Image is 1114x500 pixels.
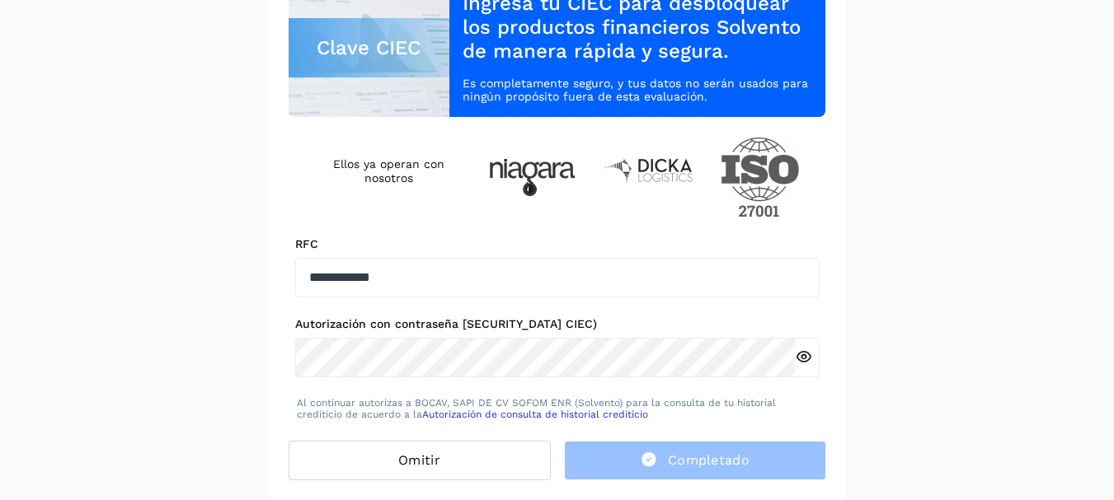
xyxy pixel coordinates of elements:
a: Autorización de consulta de historial crediticio [422,409,648,420]
h4: Ellos ya operan con nosotros [315,157,463,185]
span: Completado [668,451,750,470]
label: RFC [295,237,820,251]
img: Dicka logistics [602,157,694,185]
span: Omitir [398,451,440,470]
label: Autorización con contraseña [SECURITY_DATA] CIEC) [295,317,820,331]
img: Niagara [489,159,576,196]
img: ISO [721,137,800,217]
div: Clave CIEC [289,18,450,77]
button: Completado [564,441,826,480]
p: Al continuar autorizas a BOCAV, SAPI DE CV SOFOM ENR (Solvento) para la consulta de tu historial ... [297,397,818,421]
button: Omitir [289,441,551,480]
p: Es completamente seguro, y tus datos no serán usados para ningún propósito fuera de esta evaluación. [463,77,812,105]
